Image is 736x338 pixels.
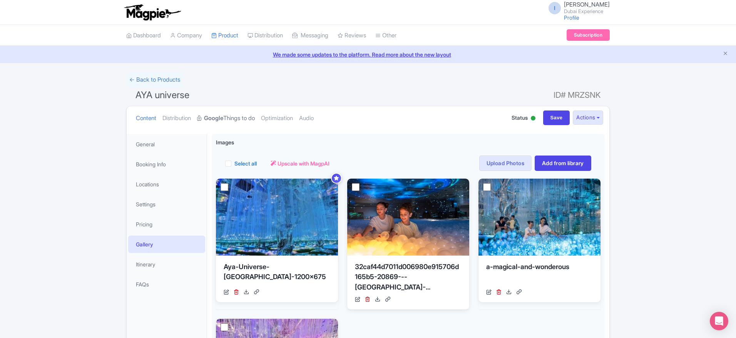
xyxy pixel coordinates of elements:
[535,156,591,171] a: Add from library
[543,110,570,125] input: Save
[375,25,396,46] a: Other
[234,159,257,167] label: Select all
[549,2,561,14] span: I
[338,25,366,46] a: Reviews
[248,25,283,46] a: Distribution
[204,114,223,123] strong: Google
[136,106,156,131] a: Content
[162,106,191,131] a: Distribution
[128,136,205,153] a: General
[128,196,205,213] a: Settings
[128,276,205,293] a: FAQs
[128,156,205,173] a: Booking Info
[128,216,205,233] a: Pricing
[126,72,183,87] a: ← Back to Products
[292,25,328,46] a: Messaging
[216,138,234,146] span: Images
[5,50,731,59] a: We made some updates to the platform. Read more about the new layout
[573,110,603,125] button: Actions
[567,29,610,41] a: Subscription
[486,262,593,285] div: a-magical-and-wonderous
[278,159,330,167] span: Upscale with MagpAI
[512,114,528,122] span: Status
[564,1,610,8] span: [PERSON_NAME]
[211,25,238,46] a: Product
[126,25,161,46] a: Dashboard
[128,236,205,253] a: Gallery
[564,14,579,21] a: Profile
[479,156,532,171] a: Upload Photos
[128,256,205,273] a: Itinerary
[554,87,601,103] span: ID# MRZSNK
[355,262,462,292] div: 32caf44d7011d006980e915706d165b5-20869---[GEOGRAPHIC_DATA]-...
[224,262,330,285] div: Aya-Universe-[GEOGRAPHIC_DATA]-1200x675
[529,113,537,125] div: Active
[271,159,330,167] a: Upscale with MagpAI
[299,106,314,131] a: Audio
[723,50,728,59] button: Close announcement
[710,312,728,330] div: Open Intercom Messenger
[197,106,255,131] a: GoogleThings to do
[564,9,610,14] small: Dubai Experience
[544,2,610,14] a: I [PERSON_NAME] Dubai Experience
[122,4,182,21] img: logo-ab69f6fb50320c5b225c76a69d11143b.png
[128,176,205,193] a: Locations
[261,106,293,131] a: Optimization
[170,25,202,46] a: Company
[135,89,189,100] span: AYA universe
